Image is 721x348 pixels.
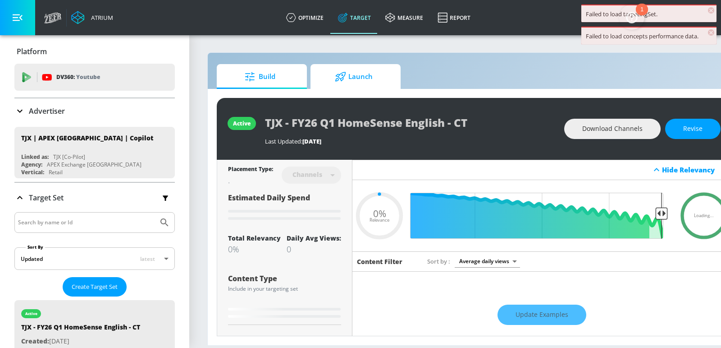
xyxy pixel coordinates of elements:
span: × [708,29,714,36]
span: Sort by [427,257,450,265]
p: [DATE] [21,336,140,347]
input: Final Threshold [415,193,668,239]
div: Failed to load concepts performance data. [586,32,712,40]
a: measure [378,1,430,34]
span: Estimated Daily Spend [228,193,310,203]
div: Retail [49,168,63,176]
p: Youtube [76,72,100,82]
div: 0% [228,244,281,255]
span: 0% [373,209,386,218]
span: Relevance [370,218,389,223]
label: Sort By [26,244,45,250]
button: Create Target Set [63,277,127,297]
a: Atrium [71,11,113,24]
p: Target Set [29,193,64,203]
div: Vertical: [21,168,44,176]
input: Search by name or Id [18,217,155,228]
a: Target [331,1,378,34]
div: Total Relevancy [228,234,281,242]
div: Average daily views [455,255,520,267]
a: Report [430,1,478,34]
span: latest [140,255,155,263]
span: Create Target Set [72,282,118,292]
button: Open Resource Center, 1 new notification [619,5,644,30]
div: Target Set [14,183,175,213]
p: DV360: [56,72,100,82]
h6: Content Filter [357,257,402,266]
button: Revise [665,119,721,139]
div: Failed to load targetingSet. [586,10,712,18]
div: Platform [14,39,175,64]
span: × [708,7,714,14]
div: Linked as: [21,153,49,161]
div: TJX [Co-Pilot] [53,153,85,161]
div: Content Type [228,275,341,282]
div: TJX | APEX [GEOGRAPHIC_DATA] | Copilot [21,134,153,142]
span: Revise [683,123,703,135]
div: active [233,120,251,127]
div: Placement Type: [228,165,273,175]
div: TJX - FY26 Q1 HomeSense English - CT [21,323,140,336]
span: Build [226,66,294,88]
div: Channels [288,171,327,178]
div: 0 [287,244,341,255]
div: 1 [640,9,643,21]
div: Daily Avg Views: [287,234,341,242]
div: DV360: Youtube [14,64,175,91]
div: Updated [21,255,43,263]
span: Created: [21,337,49,345]
div: Atrium [87,14,113,22]
div: Agency: [21,161,42,168]
div: Advertiser [14,98,175,124]
div: TJX | APEX [GEOGRAPHIC_DATA] | CopilotLinked as:TJX [Co-Pilot]Agency:APEX Exchange [GEOGRAPHIC_DA... [14,127,175,178]
div: APEX Exchange [GEOGRAPHIC_DATA] [47,161,141,168]
p: Platform [17,46,47,56]
span: Loading... [694,213,714,218]
div: Estimated Daily Spend [228,193,341,223]
div: active [25,311,37,316]
a: optimize [279,1,331,34]
p: Advertiser [29,106,65,116]
div: Include in your targeting set [228,286,341,292]
span: [DATE] [302,137,321,145]
span: Download Channels [582,123,643,135]
button: Download Channels [564,119,661,139]
div: Last Updated: [265,137,555,145]
span: Launch [319,66,388,88]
